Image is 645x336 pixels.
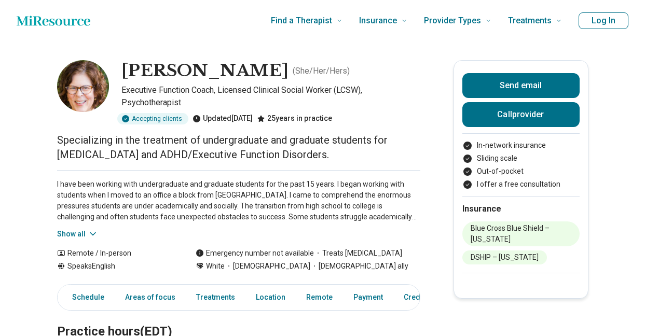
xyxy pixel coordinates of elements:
[121,60,289,82] h1: [PERSON_NAME]
[462,153,580,164] li: Sliding scale
[347,287,389,308] a: Payment
[310,261,408,272] span: [DEMOGRAPHIC_DATA] ally
[314,248,402,259] span: Treats [MEDICAL_DATA]
[17,10,90,31] a: Home page
[57,179,420,222] p: I have been working with undergraduate and graduate students for the past 15 years. I began worki...
[250,287,292,308] a: Location
[57,248,175,259] div: Remote / In-person
[293,65,350,77] p: ( She/Her/Hers )
[257,113,332,124] div: 25 years in practice
[508,13,552,28] span: Treatments
[57,60,109,112] img: Lisa Jurecic, Executive Function Coach
[196,248,314,259] div: Emergency number not available
[462,166,580,177] li: Out-of-pocket
[462,250,547,264] li: DSHIP – [US_STATE]
[117,113,188,124] div: Accepting clients
[190,287,241,308] a: Treatments
[300,287,339,308] a: Remote
[206,261,225,272] span: White
[60,287,111,308] a: Schedule
[359,13,397,28] span: Insurance
[462,102,580,127] button: Callprovider
[462,140,580,190] ul: Payment options
[397,287,449,308] a: Credentials
[57,261,175,272] div: Speaks English
[119,287,182,308] a: Areas of focus
[462,221,580,246] li: Blue Cross Blue Shield – [US_STATE]
[121,84,420,109] p: Executive Function Coach, Licensed Clinical Social Worker (LCSW), Psychotherapist
[225,261,310,272] span: [DEMOGRAPHIC_DATA]
[57,133,420,162] p: Specializing in the treatment of undergraduate and graduate students for [MEDICAL_DATA] and ADHD/...
[57,229,98,240] button: Show all
[462,179,580,190] li: I offer a free consultation
[579,12,628,29] button: Log In
[193,113,253,124] div: Updated [DATE]
[424,13,481,28] span: Provider Types
[462,73,580,98] button: Send email
[462,140,580,151] li: In-network insurance
[271,13,332,28] span: Find a Therapist
[462,203,580,215] h2: Insurance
